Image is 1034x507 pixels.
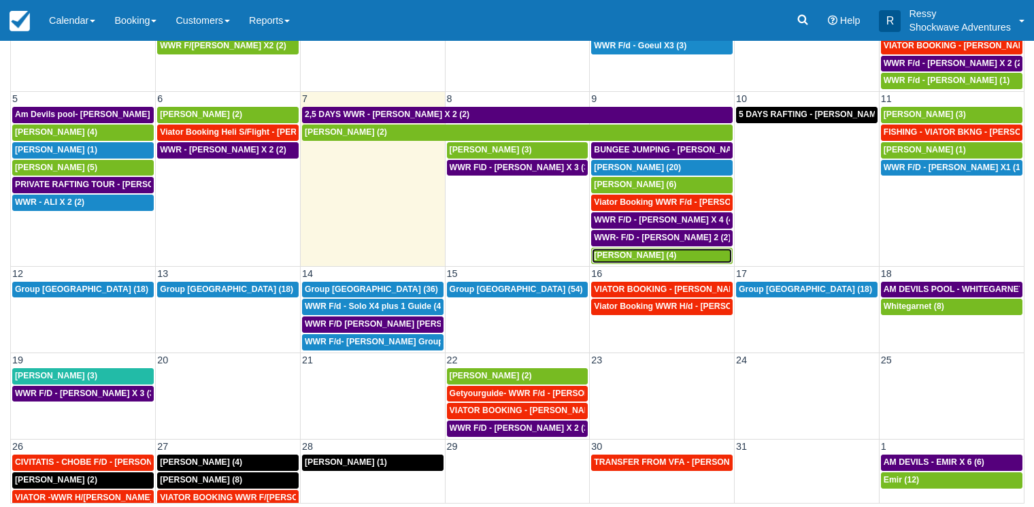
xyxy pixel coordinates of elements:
span: BUNGEE JUMPING - [PERSON_NAME] 2 (2) [594,145,767,154]
a: WWR F/d - Solo X4 plus 1 Guide (4) [302,299,444,315]
a: WWR - ALI X 2 (2) [12,195,154,211]
span: 9 [590,93,598,104]
a: AM DEVILS POOL - WHITEGARNET X4 (4) [881,282,1022,298]
span: 6 [156,93,164,104]
a: [PERSON_NAME] (5) [12,160,154,176]
span: [PERSON_NAME] (4) [15,127,97,137]
span: VIATOR -WWR H/[PERSON_NAME] 2 (2) [15,493,172,502]
a: Group [GEOGRAPHIC_DATA] (54) [447,282,588,298]
span: 5 [11,93,19,104]
a: [PERSON_NAME] (3) [881,107,1022,123]
span: VIATOR BOOKING WWR F/[PERSON_NAME] X1 (1) [160,493,361,502]
a: VIATOR BOOKING WWR F/[PERSON_NAME] X1 (1) [157,490,299,506]
span: [PERSON_NAME] (2) [160,110,242,119]
span: 16 [590,268,603,279]
span: WWR F/D - [PERSON_NAME] X 2 (2) [450,423,592,433]
a: [PERSON_NAME] (4) [591,248,733,264]
a: [PERSON_NAME] (20) [591,160,733,176]
a: Am Devils pool- [PERSON_NAME] X 2 (2) [12,107,154,123]
a: Group [GEOGRAPHIC_DATA] (18) [157,282,299,298]
a: Group [GEOGRAPHIC_DATA] (18) [736,282,878,298]
a: CIVITATIS - CHOBE F/D - [PERSON_NAME] X 1 (1) [12,455,154,471]
span: [PERSON_NAME] (1) [305,457,387,467]
span: Viator Booking WWR F/d - [PERSON_NAME] [PERSON_NAME] X2 (2) [594,197,866,207]
span: [PERSON_NAME] (3) [15,371,97,380]
a: [PERSON_NAME] (2) [157,107,299,123]
a: [PERSON_NAME] (2) [12,472,154,489]
span: 31 [735,441,748,452]
p: Shockwave Adventures [909,20,1011,34]
a: [PERSON_NAME] (1) [302,455,444,471]
span: VIATOR BOOKING - [PERSON_NAME] X2 (2) [450,406,624,415]
span: Group [GEOGRAPHIC_DATA] (36) [305,284,438,294]
span: WWR F/D - [PERSON_NAME] X 3 (3) [15,389,157,398]
span: 30 [590,441,603,452]
span: PRIVATE RAFTING TOUR - [PERSON_NAME] X 5 (5) [15,180,219,189]
span: 8 [446,93,454,104]
span: WWR - ALI X 2 (2) [15,197,84,207]
span: WWR F/D - [PERSON_NAME] X 4 (4) [594,215,736,225]
a: WWR F/[PERSON_NAME] X2 (2) [157,38,299,54]
span: 13 [156,268,169,279]
a: WWR F/D [PERSON_NAME] [PERSON_NAME] GROVVE X2 (1) [302,316,444,333]
span: WWR F/d - Solo X4 plus 1 Guide (4) [305,301,444,311]
span: 1 [880,441,888,452]
span: [PERSON_NAME] (20) [594,163,681,172]
span: WWR F/d - [PERSON_NAME] (1) [884,76,1010,85]
a: Group [GEOGRAPHIC_DATA] (18) [12,282,154,298]
a: [PERSON_NAME] (2) [447,368,588,385]
span: WWR F/D [PERSON_NAME] [PERSON_NAME] GROVVE X2 (1) [305,319,550,329]
span: [PERSON_NAME] (4) [594,250,676,260]
div: R [879,10,901,32]
span: VIATOR BOOKING - [PERSON_NAME] X 4 (4) [594,284,771,294]
a: Viator Booking WWR F/d - [PERSON_NAME] [PERSON_NAME] X2 (2) [591,195,733,211]
a: WWR F/D - [PERSON_NAME] X 2 (2) [447,421,588,437]
a: [PERSON_NAME] (8) [157,472,299,489]
span: 24 [735,355,748,365]
a: Viator Booking WWR H/d - [PERSON_NAME] X 4 (4) [591,299,733,315]
p: Ressy [909,7,1011,20]
span: 25 [880,355,893,365]
span: AM DEVILS - EMIR X 6 (6) [884,457,984,467]
a: [PERSON_NAME] (2) [302,125,733,141]
a: Getyourguide- WWR F/d - [PERSON_NAME] 2 (2) [447,386,588,402]
span: 14 [301,268,314,279]
span: 11 [880,93,893,104]
a: VIATOR BOOKING - [PERSON_NAME] X 4 (4) [591,282,733,298]
span: [PERSON_NAME] (2) [15,475,97,485]
span: [PERSON_NAME] (1) [884,145,966,154]
span: WWR F/d- [PERSON_NAME] Group X 30 (30) [305,337,480,346]
a: Viator Booking Heli S/Flight - [PERSON_NAME] X 1 (1) [157,125,299,141]
span: CIVITATIS - CHOBE F/D - [PERSON_NAME] X 1 (1) [15,457,212,467]
a: 5 DAYS RAFTING - [PERSON_NAME] X 2 (4) [736,107,878,123]
a: [PERSON_NAME] (1) [881,142,1022,159]
span: 20 [156,355,169,365]
a: VIATOR -WWR H/[PERSON_NAME] 2 (2) [12,490,154,506]
span: 28 [301,441,314,452]
img: checkfront-main-nav-mini-logo.png [10,11,30,31]
span: [PERSON_NAME] (5) [15,163,97,172]
a: WWR F/d- [PERSON_NAME] Group X 30 (30) [302,334,444,350]
span: WWR F/D - [PERSON_NAME] X1 (1) [884,163,1023,172]
span: 2,5 DAYS WWR - [PERSON_NAME] X 2 (2) [305,110,469,119]
span: [PERSON_NAME] (2) [450,371,532,380]
span: WWR F/[PERSON_NAME] X2 (2) [160,41,286,50]
a: WWR- F/D - [PERSON_NAME] 2 (2) [591,230,733,246]
a: WWR F/d - [PERSON_NAME] (1) [881,73,1022,89]
span: WWR F\D - [PERSON_NAME] X 3 (3) [450,163,592,172]
a: TRANSFER FROM VFA - [PERSON_NAME] X 7 adults + 2 adults (9) [591,455,733,471]
span: Group [GEOGRAPHIC_DATA] (18) [15,284,148,294]
a: [PERSON_NAME] (6) [591,177,733,193]
span: 29 [446,441,459,452]
span: WWR - [PERSON_NAME] X 2 (2) [160,145,286,154]
span: WWR- F/D - [PERSON_NAME] 2 (2) [594,233,731,242]
span: [PERSON_NAME] (2) [305,127,387,137]
span: TRANSFER FROM VFA - [PERSON_NAME] X 7 adults + 2 adults (9) [594,457,856,467]
span: 7 [301,93,309,104]
span: [PERSON_NAME] (6) [594,180,676,189]
span: WWR F/d - Goeul X3 (3) [594,41,686,50]
a: WWR F/d - [PERSON_NAME] X 2 (2) [881,56,1022,72]
a: PRIVATE RAFTING TOUR - [PERSON_NAME] X 5 (5) [12,177,154,193]
a: WWR F/D - [PERSON_NAME] X 4 (4) [591,212,733,229]
span: 26 [11,441,24,452]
